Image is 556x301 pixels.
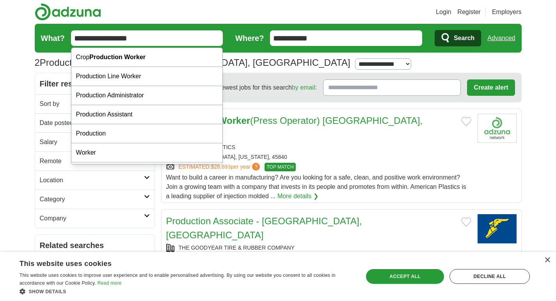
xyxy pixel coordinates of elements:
[40,214,144,223] h2: Company
[235,32,264,44] label: Where?
[35,151,155,171] a: Remote
[35,57,350,68] h1: Production worker Jobs in [GEOGRAPHIC_DATA], [GEOGRAPHIC_DATA]
[166,143,471,151] div: AMERICAN PLASTICS
[35,56,40,70] span: 2
[35,190,155,209] a: Category
[35,113,155,132] a: Date posted
[478,214,517,243] img: Goodyear logo
[40,99,144,109] h2: Sort by
[478,114,517,143] img: Company logo
[35,3,101,21] img: Adzuna logo
[40,157,144,166] h2: Remote
[252,163,260,171] span: ?
[35,209,155,228] a: Company
[179,163,262,171] a: ESTIMATED:$28,693per year?
[71,124,223,143] div: Production
[211,164,231,170] span: $28,693
[277,192,318,201] a: More details ❯
[166,174,466,199] span: Want to build a career in manufacturing? Are you looking for a safe, clean, and positive work env...
[71,105,223,124] div: Production Assistant
[35,94,155,113] a: Sort by
[461,117,471,126] button: Add to favorite jobs
[544,257,550,263] div: Close
[435,30,481,46] button: Search
[71,143,223,162] div: Worker
[20,287,353,295] div: Show details
[366,269,444,284] div: Accept all
[35,73,155,94] h2: Filter results
[98,280,122,286] a: Read more, opens a new window
[20,257,334,268] div: This website uses cookies
[71,86,223,105] div: Production Administrator
[461,217,471,227] button: Add to favorite jobs
[218,115,250,126] strong: Worker
[40,137,144,147] h2: Salary
[35,132,155,151] a: Salary
[166,115,423,140] a: Production Worker(Press Operator) [GEOGRAPHIC_DATA], [US_STATE]
[29,289,66,294] span: Show details
[436,7,451,17] a: Login
[265,163,295,171] span: TOP MATCH
[40,239,150,251] h2: Related searches
[492,7,522,17] a: Employers
[71,162,223,181] div: Film Production
[71,67,223,86] div: Production Line Worker
[41,32,65,44] label: What?
[454,30,474,46] span: Search
[457,7,481,17] a: Register
[166,216,362,240] a: Production Associate - [GEOGRAPHIC_DATA], [GEOGRAPHIC_DATA]
[179,245,295,251] a: THE GOODYEAR TIRE & RUBBER COMPANY
[35,171,155,190] a: Location
[467,79,515,96] button: Create alert
[71,48,223,67] div: Crop
[20,273,336,286] span: This website uses cookies to improve user experience and to enable personalised advertising. By u...
[40,118,144,128] h2: Date posted
[166,153,471,161] div: [GEOGRAPHIC_DATA], [US_STATE], 45840
[449,269,530,284] div: Decline all
[487,30,515,46] a: Advanced
[40,195,144,204] h2: Category
[89,54,146,60] strong: Production Worker
[292,84,315,91] a: by email
[40,176,144,185] h2: Location
[183,83,317,92] span: Receive the newest jobs for this search :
